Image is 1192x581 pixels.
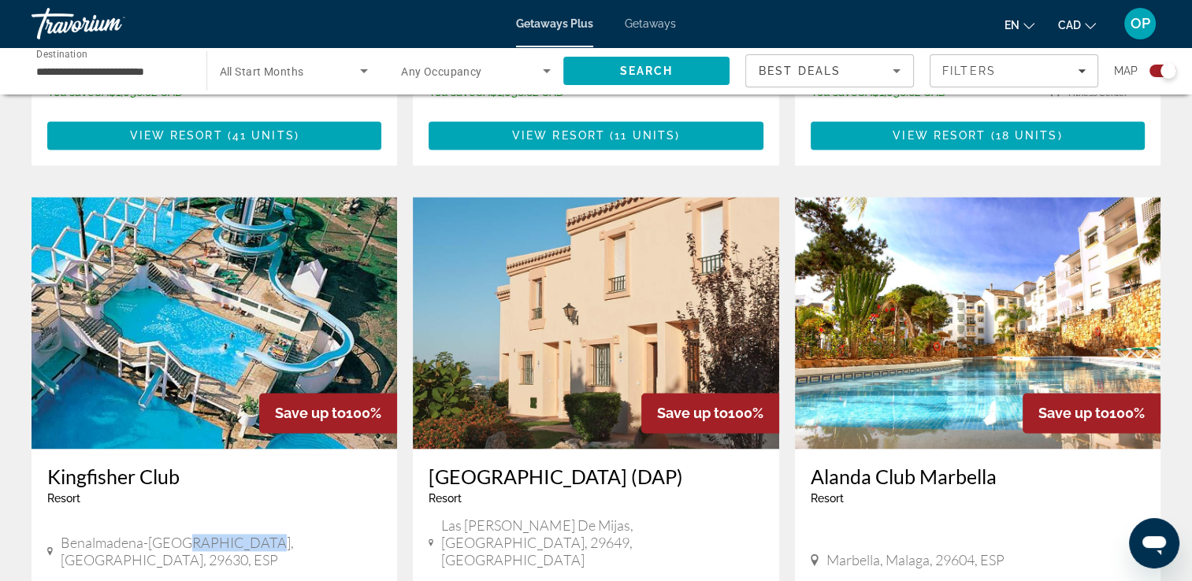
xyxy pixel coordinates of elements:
mat-select: Sort by [759,61,900,80]
span: 18 units [996,129,1058,142]
span: View Resort [893,129,986,142]
input: Select destination [36,62,186,81]
img: Ramada Hotel & Suites - Marina del Sol (DAP) [413,197,778,449]
span: View Resort [130,129,223,142]
a: Alanda Club Marbella [811,464,1145,488]
span: Best Deals [759,65,841,77]
span: Resort [429,492,462,505]
button: View Resort(11 units) [429,121,763,150]
span: Las [PERSON_NAME] de Mijas, [GEOGRAPHIC_DATA], 29649, [GEOGRAPHIC_DATA] [441,516,763,568]
a: Getaways Plus [516,17,593,30]
span: ( ) [605,129,680,142]
button: Search [563,57,730,85]
span: Save up to [657,405,728,421]
span: Map [1114,60,1138,82]
span: en [1004,19,1019,31]
button: Change language [1004,13,1034,36]
div: 100% [1023,393,1160,433]
button: View Resort(18 units) [811,121,1145,150]
span: Benalmadena-[GEOGRAPHIC_DATA], [GEOGRAPHIC_DATA], 29630, ESP [61,534,381,568]
a: Getaways [625,17,676,30]
button: User Menu [1120,7,1160,40]
a: [GEOGRAPHIC_DATA] (DAP) [429,464,763,488]
span: View Resort [512,129,605,142]
span: Save up to [1038,405,1109,421]
img: Alanda Club Marbella [795,197,1160,449]
span: Resort [811,492,844,505]
span: Resort [47,492,80,505]
iframe: Button to launch messaging window [1129,518,1179,568]
span: 11 units [615,129,675,142]
span: ( ) [223,129,299,142]
span: Save up to [275,405,346,421]
button: Change currency [1058,13,1096,36]
img: Kingfisher Club [32,197,397,449]
span: Marbella, Malaga, 29604, ESP [826,551,1004,568]
div: 100% [259,393,397,433]
a: Travorium [32,3,189,44]
span: CAD [1058,19,1081,31]
span: All Start Months [220,65,304,78]
span: OP [1131,16,1150,31]
span: Any Occupancy [401,65,482,78]
span: Search [619,65,673,77]
button: Filters [930,54,1098,87]
span: ( ) [986,129,1062,142]
span: 41 units [232,129,295,142]
span: Destination [36,48,87,59]
a: Kingfisher Club [47,464,381,488]
button: View Resort(41 units) [47,121,381,150]
span: Filters [942,65,996,77]
div: 100% [641,393,779,433]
